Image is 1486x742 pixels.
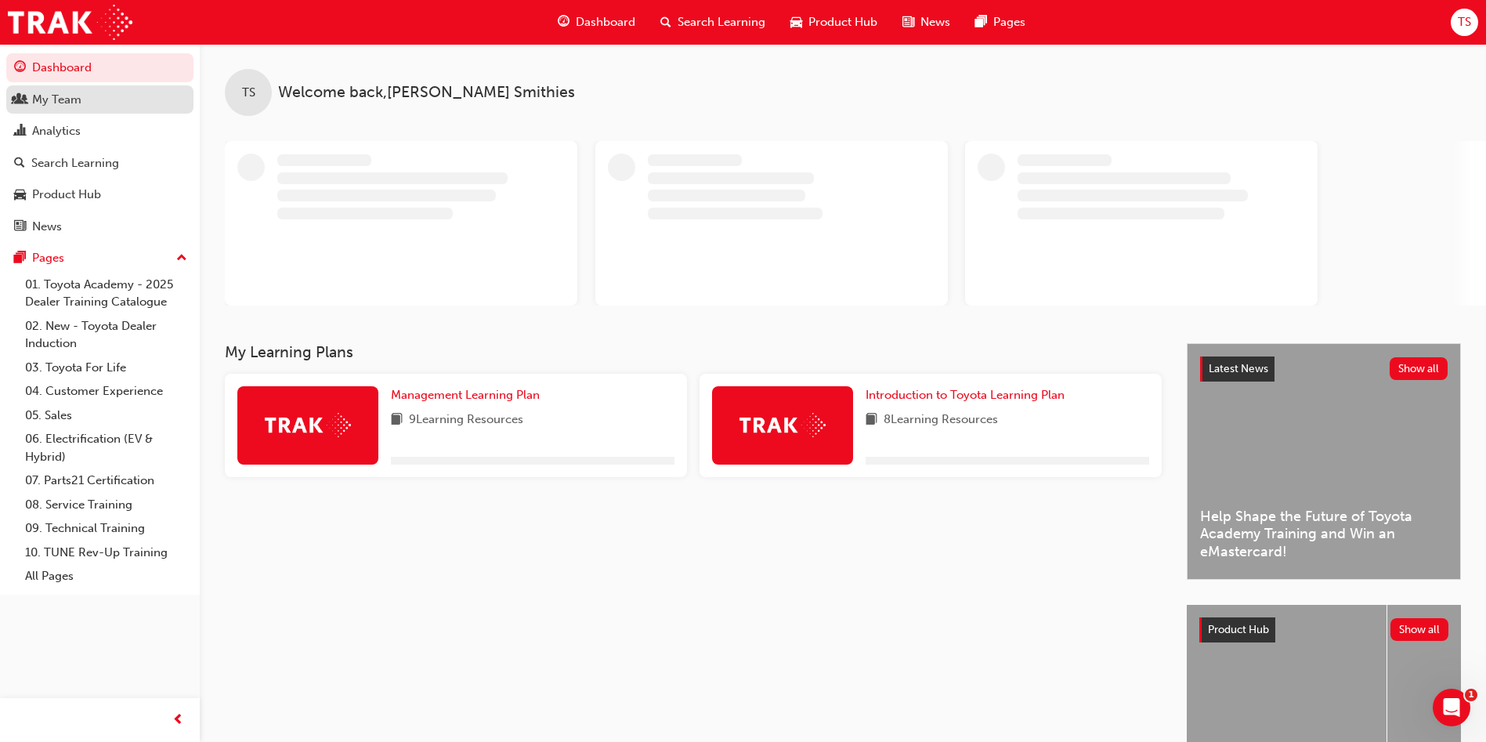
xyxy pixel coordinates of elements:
a: news-iconNews [890,6,963,38]
a: 01. Toyota Academy - 2025 Dealer Training Catalogue [19,273,193,314]
span: Dashboard [576,13,635,31]
span: prev-icon [172,711,184,730]
a: 02. New - Toyota Dealer Induction [19,314,193,356]
span: car-icon [14,188,26,202]
a: Product Hub [6,180,193,209]
a: News [6,212,193,241]
span: Latest News [1209,362,1268,375]
img: Trak [265,413,351,437]
iframe: Intercom live chat [1433,689,1470,726]
button: Show all [1390,618,1449,641]
a: 08. Service Training [19,493,193,517]
a: Analytics [6,117,193,146]
span: Search Learning [678,13,765,31]
a: Search Learning [6,149,193,178]
span: car-icon [790,13,802,32]
span: Introduction to Toyota Learning Plan [866,388,1065,402]
span: news-icon [14,220,26,234]
a: guage-iconDashboard [545,6,648,38]
span: TS [1458,13,1471,31]
button: TS [1451,9,1478,36]
span: guage-icon [558,13,569,32]
span: book-icon [391,411,403,430]
img: Trak [8,5,132,40]
button: Pages [6,244,193,273]
a: Introduction to Toyota Learning Plan [866,386,1071,404]
div: Product Hub [32,186,101,204]
a: 05. Sales [19,404,193,428]
a: Latest NewsShow all [1200,357,1448,382]
span: Product Hub [1208,623,1269,636]
a: Dashboard [6,53,193,82]
a: search-iconSearch Learning [648,6,778,38]
a: Management Learning Plan [391,386,546,404]
h3: My Learning Plans [225,343,1162,361]
span: chart-icon [14,125,26,139]
span: book-icon [866,411,877,430]
span: pages-icon [14,252,26,266]
span: guage-icon [14,61,26,75]
div: News [32,218,62,236]
span: news-icon [902,13,914,32]
span: search-icon [660,13,671,32]
span: Welcome back , [PERSON_NAME] Smithies [278,84,575,102]
a: 10. TUNE Rev-Up Training [19,541,193,565]
a: Product HubShow all [1199,617,1448,642]
span: News [920,13,950,31]
span: search-icon [14,157,25,171]
a: 06. Electrification (EV & Hybrid) [19,427,193,469]
div: Search Learning [31,154,119,172]
button: Show all [1390,357,1448,380]
a: pages-iconPages [963,6,1038,38]
a: 09. Technical Training [19,516,193,541]
span: Product Hub [808,13,877,31]
a: Latest NewsShow allHelp Shape the Future of Toyota Academy Training and Win an eMastercard! [1187,343,1461,580]
a: All Pages [19,564,193,588]
a: car-iconProduct Hub [778,6,890,38]
a: 07. Parts21 Certification [19,469,193,493]
span: people-icon [14,93,26,107]
span: Management Learning Plan [391,388,540,402]
span: 1 [1465,689,1477,701]
div: Analytics [32,122,81,140]
img: Trak [739,413,826,437]
span: Pages [993,13,1025,31]
span: 9 Learning Resources [409,411,523,430]
button: DashboardMy TeamAnalyticsSearch LearningProduct HubNews [6,50,193,244]
span: TS [242,84,255,102]
span: up-icon [176,248,187,269]
a: 04. Customer Experience [19,379,193,404]
div: My Team [32,91,81,109]
div: Pages [32,249,64,267]
a: My Team [6,85,193,114]
span: 8 Learning Resources [884,411,998,430]
span: Help Shape the Future of Toyota Academy Training and Win an eMastercard! [1200,508,1448,561]
span: pages-icon [975,13,987,32]
a: 03. Toyota For Life [19,356,193,380]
